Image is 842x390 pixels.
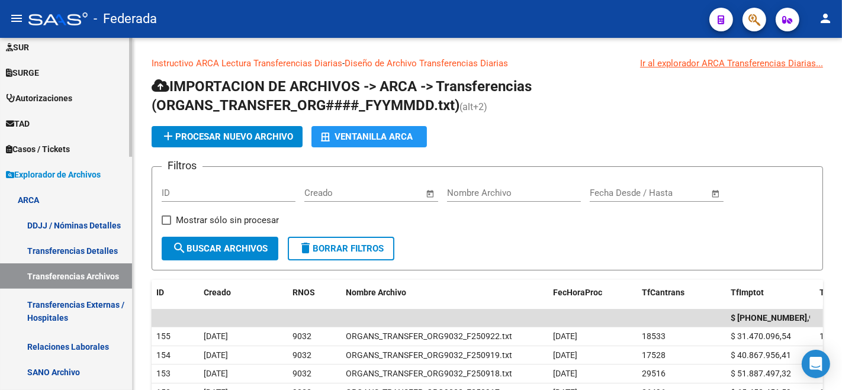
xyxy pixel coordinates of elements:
[152,57,823,70] p: -
[172,243,268,254] span: Buscar Archivos
[459,101,487,112] span: (alt+2)
[6,66,39,79] span: SURGE
[731,313,818,323] span: $ 20.678.877.206,90
[6,168,101,181] span: Explorador de Archivos
[293,331,311,341] span: 9032
[640,57,823,70] div: Ir al explorador ARCA Transferencias Diarias...
[346,350,512,360] span: ORGANS_TRANSFER_ORG9032_F250919.txt
[311,126,427,147] button: Ventanilla ARCA
[363,188,420,198] input: Fecha fin
[162,157,203,174] h3: Filtros
[553,350,577,360] span: [DATE]
[298,243,384,254] span: Borrar Filtros
[642,331,666,341] span: 18533
[288,237,394,260] button: Borrar Filtros
[553,331,577,341] span: [DATE]
[321,126,417,147] div: Ventanilla ARCA
[172,241,187,255] mat-icon: search
[9,11,24,25] mat-icon: menu
[199,280,288,305] datatable-header-cell: Creado
[709,187,723,201] button: Open calendar
[731,331,791,341] span: $ 31.470.096,54
[6,143,70,156] span: Casos / Tickets
[152,280,199,305] datatable-header-cell: ID
[293,288,315,297] span: RNOS
[819,331,829,341] span: 10
[288,280,341,305] datatable-header-cell: RNOS
[346,369,512,378] span: ORGANS_TRANSFER_ORG9032_F250918.txt
[731,350,791,360] span: $ 40.867.956,41
[648,188,706,198] input: Fecha fin
[424,187,438,201] button: Open calendar
[345,58,508,69] a: Diseño de Archivo Transferencias Diarias
[553,288,602,297] span: FecHoraProc
[6,92,72,105] span: Autorizaciones
[642,350,666,360] span: 17528
[346,288,406,297] span: Nombre Archivo
[802,350,830,378] div: Open Intercom Messenger
[162,237,278,260] button: Buscar Archivos
[731,369,791,378] span: $ 51.887.497,32
[156,369,171,378] span: 153
[161,131,293,142] span: Procesar nuevo archivo
[590,188,638,198] input: Fecha inicio
[156,331,171,341] span: 155
[152,58,342,69] a: Instructivo ARCA Lectura Transferencias Diarias
[293,350,311,360] span: 9032
[642,288,684,297] span: TfCantrans
[156,350,171,360] span: 154
[726,280,815,305] datatable-header-cell: TfImptot
[293,369,311,378] span: 9032
[176,213,279,227] span: Mostrar sólo sin procesar
[6,117,30,130] span: TAD
[204,331,228,341] span: [DATE]
[304,188,352,198] input: Fecha inicio
[818,11,833,25] mat-icon: person
[156,288,164,297] span: ID
[553,369,577,378] span: [DATE]
[6,41,29,54] span: SUR
[152,126,303,147] button: Procesar nuevo archivo
[298,241,313,255] mat-icon: delete
[204,350,228,360] span: [DATE]
[819,369,829,378] span: 10
[152,78,532,114] span: IMPORTACION DE ARCHIVOS -> ARCA -> Transferencias (ORGANS_TRANSFER_ORG####_FYYMMDD.txt)
[94,6,157,32] span: - Federada
[346,331,512,341] span: ORGANS_TRANSFER_ORG9032_F250922.txt
[204,369,228,378] span: [DATE]
[731,288,764,297] span: TfImptot
[637,280,726,305] datatable-header-cell: TfCantrans
[204,288,231,297] span: Creado
[341,280,548,305] datatable-header-cell: Nombre Archivo
[161,129,175,143] mat-icon: add
[548,280,637,305] datatable-header-cell: FecHoraProc
[642,369,666,378] span: 29516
